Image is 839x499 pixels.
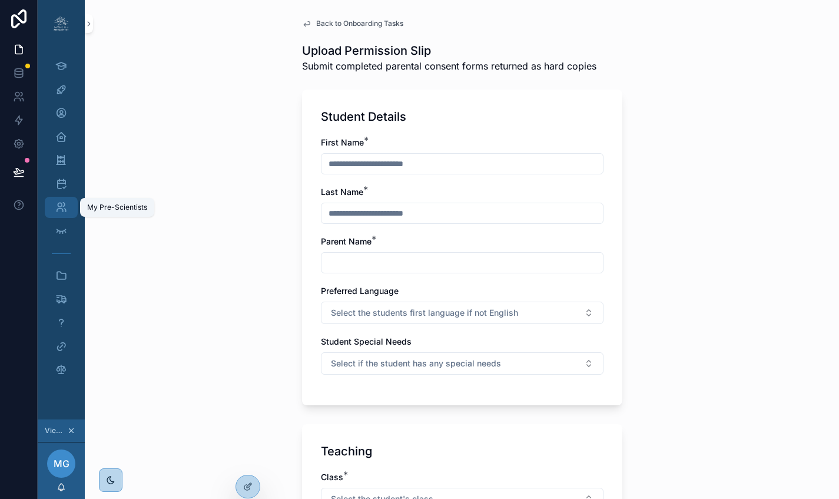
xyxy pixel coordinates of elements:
img: App logo [52,14,71,33]
button: Select Button [321,352,603,375]
span: Class [321,472,343,482]
span: Back to Onboarding Tasks [316,19,403,28]
button: Select Button [321,302,603,324]
span: Submit completed parental consent forms returned as hard copies [302,59,596,73]
span: Select the students first language if not English [331,307,518,319]
h1: Teaching [321,443,372,460]
span: MG [54,457,69,471]
h1: Upload Permission Slip [302,42,596,59]
span: Parent Name [321,236,372,246]
span: Preferred Language [321,286,399,296]
div: scrollable content [38,47,85,396]
span: Viewing as [PERSON_NAME] [45,426,65,435]
a: Back to Onboarding Tasks [302,19,403,28]
div: My Pre-Scientists [87,203,147,212]
h1: Student Details [321,108,406,125]
span: Last Name [321,187,363,197]
span: Student Special Needs [321,336,412,346]
span: First Name [321,137,364,147]
span: Select if the student has any special needs [331,358,501,369]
